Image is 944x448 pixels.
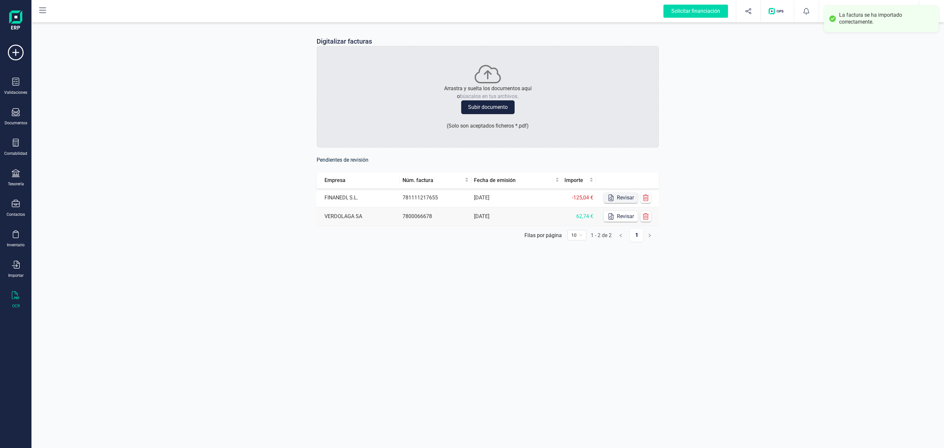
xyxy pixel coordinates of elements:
span: Núm. factura [403,176,463,184]
div: Tesorería [8,181,24,187]
p: Arrastra y suelta los documentos aquí o [444,85,532,100]
div: Contabilidad [4,151,27,156]
li: Página siguiente [643,229,656,239]
td: VERDOLAGA SA [317,207,400,226]
div: Inventario [7,242,25,248]
span: -125,04 € [572,194,593,201]
div: Solicitar financiación [663,5,728,18]
div: Importar [8,273,24,278]
div: La factura se ha importado correctamente. [839,12,934,26]
td: FINANEDI, S.L. [317,189,400,207]
p: Digitalizar facturas [317,37,372,46]
span: búscalos en tus archivos. [460,93,519,99]
a: 1 [630,229,643,242]
h6: Pendientes de revisión [317,155,659,165]
div: 页码 [567,230,586,240]
td: 7800066678 [400,207,471,226]
button: Revisar [604,193,638,203]
li: Página anterior [614,229,627,239]
span: right [648,234,652,237]
th: Empresa [317,173,400,189]
button: left [614,229,627,242]
button: Solicitar financiación [656,1,736,22]
button: FIFINANEDI, S.L.[PERSON_NAME] [827,1,911,22]
p: ( Solo son aceptados ficheros * .pdf ) [447,122,529,130]
div: Arrastra y suelta los documentos aquíobúscalos en tus archivos.Subir documento(Solo son aceptados... [317,46,659,148]
span: 10 [571,230,582,240]
span: Importe [564,176,588,184]
div: Filas por página [524,232,562,238]
div: OCR [12,303,20,309]
td: [DATE] [471,207,561,226]
button: Logo de OPS [765,1,790,22]
span: 62,74 € [576,213,593,219]
img: FI [830,4,844,18]
div: Documentos [5,120,27,126]
span: left [619,234,623,237]
td: [DATE] [471,189,561,207]
div: Contactos [7,212,25,217]
button: Revisar [604,211,638,222]
td: 781111217655 [400,189,471,207]
button: Subir documento [461,100,515,114]
button: right [643,229,656,242]
span: Fecha de emisión [474,176,554,184]
div: 1 - 2 de 2 [591,232,612,238]
img: Logo de OPS [769,8,786,14]
div: Validaciones [4,90,27,95]
img: Logo Finanedi [9,10,22,31]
